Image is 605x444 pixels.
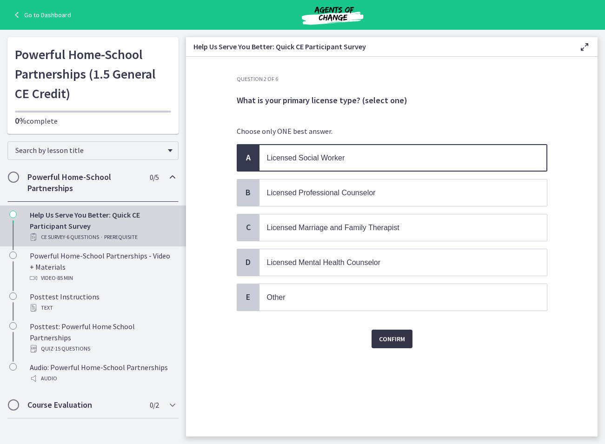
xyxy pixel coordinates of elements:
[104,232,138,243] span: PREREQUISITE
[30,321,175,354] div: Posttest: Powerful Home School Partnerships
[53,343,90,354] span: · 15 Questions
[7,141,179,160] div: Search by lesson title
[243,222,254,233] span: C
[267,224,399,232] span: Licensed Marriage and Family Therapist
[243,292,254,303] span: E
[30,302,175,313] div: Text
[101,232,102,243] span: ·
[30,362,175,384] div: Audio: Powerful Home-School Partnerships
[277,4,388,26] img: Agents of Change
[372,330,412,348] button: Confirm
[27,399,141,411] h2: Course Evaluation
[15,45,171,103] h1: Powerful Home-School Partnerships (1.5 General CE Credit)
[15,115,171,126] p: complete
[65,232,99,243] span: · 6 Questions
[267,154,345,162] span: Licensed Social Worker
[193,41,564,52] h3: Help Us Serve You Better: Quick CE Participant Survey
[56,272,73,284] span: · 85 min
[237,75,547,83] h3: Question 2 of 6
[150,172,159,183] span: 0 / 5
[30,209,175,243] div: Help Us Serve You Better: Quick CE Participant Survey
[379,333,405,345] span: Confirm
[15,146,163,155] span: Search by lesson title
[243,257,254,268] span: D
[237,126,547,137] p: Choose only ONE best answer.
[30,250,175,284] div: Powerful Home-School Partnerships - Video + Materials
[243,187,254,198] span: B
[267,189,376,197] span: Licensed Professional Counselor
[30,291,175,313] div: Posttest Instructions
[30,373,175,384] div: Audio
[15,115,27,126] span: 0%
[267,258,381,266] span: Licensed Mental Health Counselor
[30,343,175,354] div: Quiz
[30,232,175,243] div: CE Survey
[237,95,547,106] h3: What is your primary license type? (select one)
[11,9,71,20] a: Go to Dashboard
[243,152,254,163] span: A
[30,272,175,284] div: Video
[267,293,286,301] span: Other
[150,399,159,411] span: 0 / 2
[27,172,141,194] h2: Powerful Home-School Partnerships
